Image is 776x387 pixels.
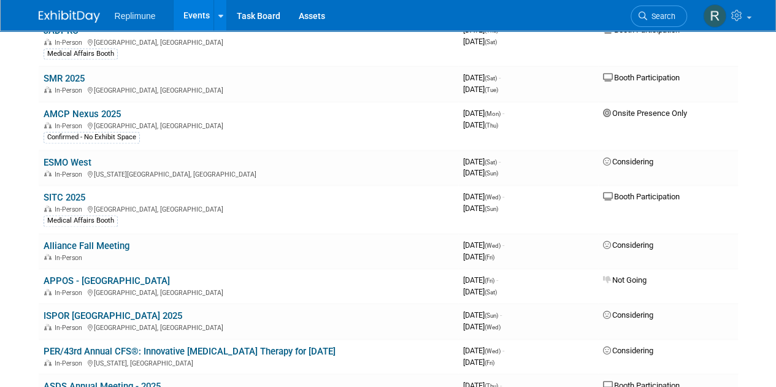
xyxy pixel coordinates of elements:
[647,12,675,21] span: Search
[603,25,680,34] span: Booth Participation
[44,73,85,84] a: SMR 2025
[463,275,498,285] span: [DATE]
[44,205,52,212] img: In-Person Event
[463,157,501,166] span: [DATE]
[499,73,501,82] span: -
[485,159,497,166] span: (Sat)
[55,359,86,367] span: In-Person
[603,240,653,250] span: Considering
[55,324,86,332] span: In-Person
[603,109,687,118] span: Onsite Presence Only
[502,240,504,250] span: -
[44,109,121,120] a: AMCP Nexus 2025
[44,346,336,357] a: PER/43rd Annual CFS®: Innovative [MEDICAL_DATA] Therapy for [DATE]
[55,289,86,297] span: In-Person
[463,204,498,213] span: [DATE]
[115,11,156,21] span: Replimune
[463,109,504,118] span: [DATE]
[44,48,118,59] div: Medical Affairs Booth
[44,192,85,203] a: SITC 2025
[55,171,86,178] span: In-Person
[463,120,498,129] span: [DATE]
[502,192,504,201] span: -
[44,25,79,36] a: JADPRO
[44,122,52,128] img: In-Person Event
[631,6,687,27] a: Search
[485,242,501,249] span: (Wed)
[44,359,52,366] img: In-Person Event
[485,324,501,331] span: (Wed)
[463,85,498,94] span: [DATE]
[603,346,653,355] span: Considering
[485,277,494,284] span: (Fri)
[485,122,498,129] span: (Thu)
[463,192,504,201] span: [DATE]
[485,75,497,82] span: (Sat)
[463,322,501,331] span: [DATE]
[55,86,86,94] span: In-Person
[603,275,647,285] span: Not Going
[485,86,498,93] span: (Tue)
[44,254,52,260] img: In-Person Event
[603,310,653,320] span: Considering
[463,37,497,46] span: [DATE]
[44,322,453,332] div: [GEOGRAPHIC_DATA], [GEOGRAPHIC_DATA]
[44,169,453,178] div: [US_STATE][GEOGRAPHIC_DATA], [GEOGRAPHIC_DATA]
[44,358,453,367] div: [US_STATE], [GEOGRAPHIC_DATA]
[44,86,52,93] img: In-Person Event
[485,39,497,45] span: (Sat)
[463,168,498,177] span: [DATE]
[44,85,453,94] div: [GEOGRAPHIC_DATA], [GEOGRAPHIC_DATA]
[502,346,504,355] span: -
[44,204,453,213] div: [GEOGRAPHIC_DATA], [GEOGRAPHIC_DATA]
[55,205,86,213] span: In-Person
[603,192,680,201] span: Booth Participation
[44,310,182,321] a: ISPOR [GEOGRAPHIC_DATA] 2025
[603,157,653,166] span: Considering
[44,324,52,330] img: In-Person Event
[55,39,86,47] span: In-Person
[44,157,91,168] a: ESMO West
[603,73,680,82] span: Booth Participation
[44,275,170,286] a: APPOS - [GEOGRAPHIC_DATA]
[39,10,100,23] img: ExhibitDay
[44,287,453,297] div: [GEOGRAPHIC_DATA], [GEOGRAPHIC_DATA]
[44,215,118,226] div: Medical Affairs Booth
[485,27,498,34] span: (Thu)
[463,73,501,82] span: [DATE]
[485,348,501,354] span: (Wed)
[500,25,502,34] span: -
[463,240,504,250] span: [DATE]
[485,254,494,261] span: (Fri)
[500,310,502,320] span: -
[485,289,497,296] span: (Sat)
[485,312,498,319] span: (Sun)
[44,132,140,143] div: Confirmed - No Exhibit Space
[502,109,504,118] span: -
[485,110,501,117] span: (Mon)
[44,240,129,251] a: Alliance Fall Meeting
[463,310,502,320] span: [DATE]
[55,122,86,130] span: In-Person
[485,170,498,177] span: (Sun)
[499,157,501,166] span: -
[44,120,453,130] div: [GEOGRAPHIC_DATA], [GEOGRAPHIC_DATA]
[463,252,494,261] span: [DATE]
[44,289,52,295] img: In-Person Event
[703,4,726,28] img: Rosalind Malhotra
[496,275,498,285] span: -
[44,171,52,177] img: In-Person Event
[485,194,501,201] span: (Wed)
[485,359,494,366] span: (Fri)
[44,37,453,47] div: [GEOGRAPHIC_DATA], [GEOGRAPHIC_DATA]
[463,287,497,296] span: [DATE]
[463,346,504,355] span: [DATE]
[55,254,86,262] span: In-Person
[463,358,494,367] span: [DATE]
[463,25,502,34] span: [DATE]
[485,205,498,212] span: (Sun)
[44,39,52,45] img: In-Person Event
